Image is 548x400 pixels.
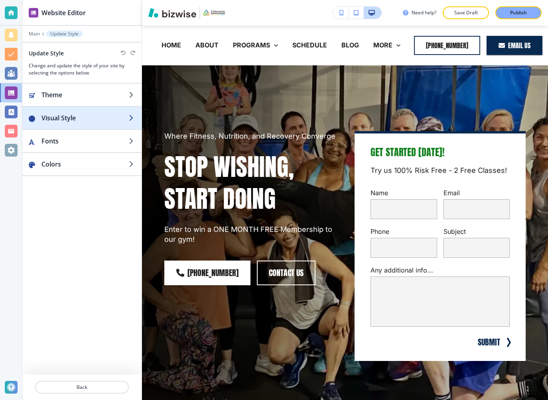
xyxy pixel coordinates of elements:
h2: Theme [41,90,129,100]
p: Update Style [50,31,79,37]
h2: Fonts [41,136,129,146]
p: Publish [510,9,527,16]
p: Name [371,188,437,198]
h2: Colors [41,159,129,169]
button: SUBMIT [476,336,502,348]
p: Save Draft [453,9,479,16]
h2: Website Editor [41,8,86,18]
p: BLOG [341,41,359,50]
h2: Visual Style [41,113,129,123]
p: Enter to win a ONE MONTH FREE Membership to our gym! [164,224,335,245]
h3: Change and update the style of your site by selecting the options below [29,62,135,76]
button: Visual Style [22,107,142,129]
button: contact us [257,261,315,285]
img: editor icon [29,8,38,18]
a: [PHONE_NUMBER] [164,261,250,285]
p: Subject [444,227,510,236]
button: Update Theme IconTheme [22,84,142,106]
p: STOP WISHING, START DOING [164,151,335,215]
img: Your Logo [203,10,225,16]
p: PROGRAMS [233,41,270,50]
p: Try us 100% Risk Free - 2 Free Classes! [371,165,507,176]
p: Email [444,188,510,198]
h3: Need help? [412,9,436,16]
button: Back [35,381,129,394]
button: [PHONE_NUMBER] [414,36,480,55]
button: Save Draft [443,6,489,19]
p: MORE [373,41,392,50]
button: Publish [495,6,542,19]
img: Bizwise Logo [148,8,196,18]
p: HOME [162,41,181,50]
p: ABOUT [195,41,219,50]
button: Colors [22,153,142,175]
button: Fonts [22,130,142,152]
p: SCHEDULE [292,41,327,50]
p: Any additional info... [371,266,510,275]
span: Get Started [DATE]! [371,145,445,159]
img: Update Theme Icon [29,92,35,98]
h2: Update Style [29,49,64,57]
button: Update Style [46,31,83,37]
p: Where Fitness, Nutrition, and Recovery Converge [164,131,335,141]
p: Phone [371,227,437,236]
a: eMAIL US [487,36,542,55]
p: Back [36,384,128,391]
button: Main [29,31,40,37]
